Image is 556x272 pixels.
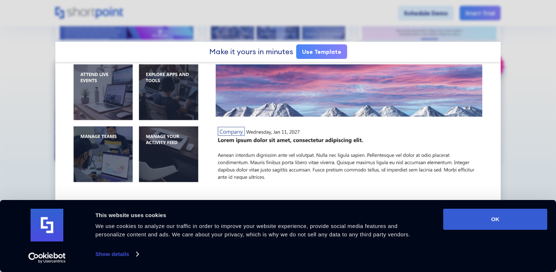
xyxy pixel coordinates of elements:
[31,209,63,241] img: logo
[95,223,410,237] span: We use cookies to analyze our traffic in order to improve your website experience, provide social...
[296,44,347,59] a: Use Template
[95,249,138,260] a: Show details
[209,48,293,55] div: Make it yours in minutes
[15,252,79,263] a: Usercentrics Cookiebot - opens in a new window
[95,211,427,220] div: This website uses cookies
[443,209,547,230] button: OK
